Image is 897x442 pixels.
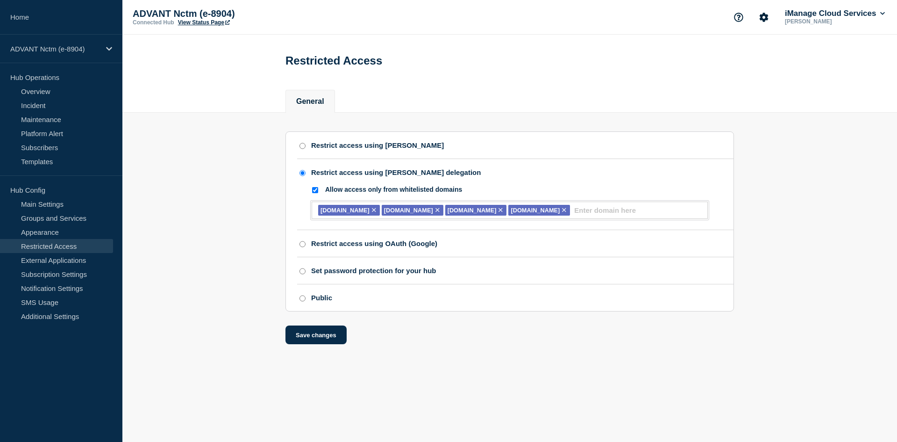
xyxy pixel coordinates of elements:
button: Account settings [754,7,774,27]
input: Public [299,295,306,302]
div: Set password protection for your hub [311,267,436,275]
p: Connected Hub [133,19,174,26]
span: [DOMAIN_NAME] [448,207,497,214]
ul: access restriction method [297,132,733,312]
span: [DOMAIN_NAME] [511,207,560,214]
p: [PERSON_NAME] [783,18,880,25]
input: Restrict access using SAML [299,143,306,149]
div: Public [311,294,332,302]
h1: Restricted Access [285,54,382,67]
button: Support [729,7,748,27]
div: Restrict access using [PERSON_NAME] delegation [311,168,481,176]
span: [DOMAIN_NAME] [384,207,433,214]
button: iManage Cloud Services [783,9,887,18]
div: Restrict access using OAuth (Google) [311,239,437,247]
input: Allow access only from whitelisted domains [312,187,318,193]
input: Restrict access using SAML delegation [299,170,306,176]
input: Restrict access using OAuth (Google) [299,241,306,247]
button: General [296,97,324,106]
input: Set password protection for your hub [299,268,306,275]
p: ADVANT Nctm (e-8904) [133,8,320,19]
div: Restrict access using [PERSON_NAME] [311,141,444,149]
a: View Status Page [178,19,230,26]
button: Save changes [285,326,347,344]
p: ADVANT Nctm (e-8904) [10,45,100,53]
input: Enter domain here [574,206,702,214]
span: [DOMAIN_NAME] [320,207,370,214]
div: Allow access only from whitelisted domains [325,186,462,193]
